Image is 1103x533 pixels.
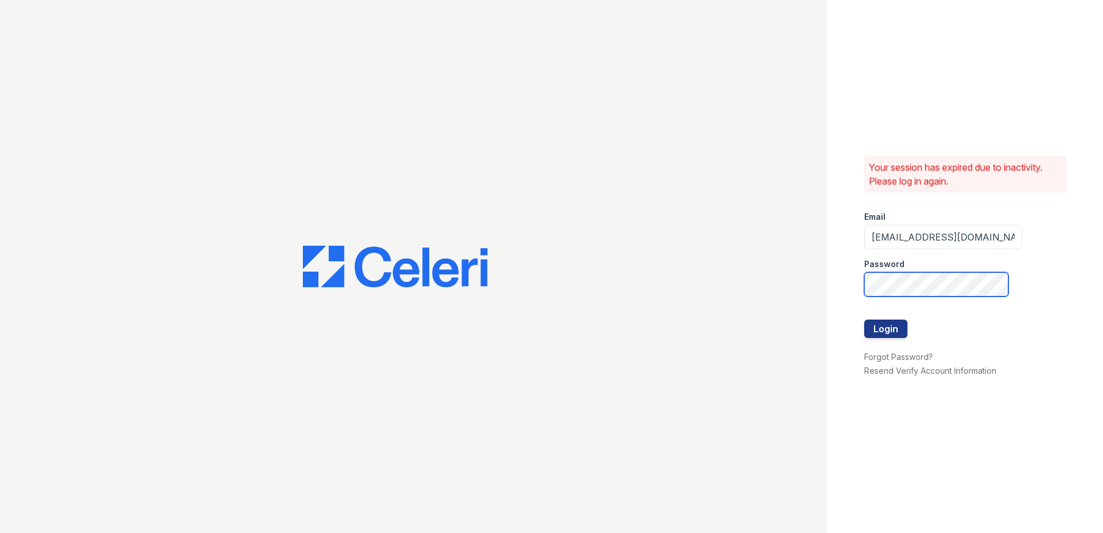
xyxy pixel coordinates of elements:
label: Password [864,258,905,270]
button: Login [864,320,907,338]
label: Email [864,211,886,223]
a: Resend Verify Account Information [864,366,996,376]
img: CE_Logo_Blue-a8612792a0a2168367f1c8372b55b34899dd931a85d93a1a3d3e32e68fde9ad4.png [303,246,487,287]
p: Your session has expired due to inactivity. Please log in again. [869,160,1061,188]
a: Forgot Password? [864,352,933,362]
